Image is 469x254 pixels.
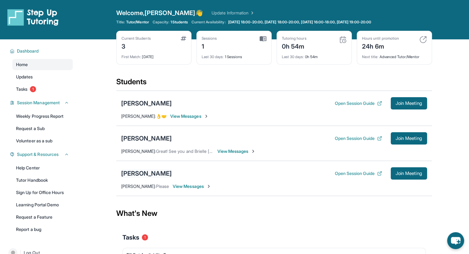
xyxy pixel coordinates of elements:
[228,20,371,25] span: [DATE] 18:00-20:00, [DATE] 18:00-20:00, [DATE] 16:00-18:00, [DATE] 19:00-20:00
[121,149,156,154] span: [PERSON_NAME] :
[14,151,69,157] button: Support & Resources
[202,36,217,41] div: Sessions
[121,51,186,59] div: [DATE]
[121,99,172,108] div: [PERSON_NAME]
[12,162,73,173] a: Help Center
[419,36,427,43] img: card
[206,184,211,189] img: Chevron-Right
[12,123,73,134] a: Request a Sub
[12,224,73,235] a: Report a bug
[339,36,347,43] img: card
[227,20,372,25] a: [DATE] 18:00-20:00, [DATE] 18:00-20:00, [DATE] 16:00-18:00, [DATE] 19:00-20:00
[121,54,141,59] span: First Match :
[282,41,306,51] div: 0h 54m
[142,234,148,240] span: 1
[126,20,149,25] span: Tutor/Mentor
[171,20,188,25] span: 1 Students
[17,48,39,54] span: Dashboard
[12,175,73,186] a: Tutor Handbook
[16,62,28,68] span: Home
[217,148,256,154] span: View Messages
[17,100,60,106] span: Session Management
[153,20,170,25] span: Capacity:
[12,84,73,95] a: Tasks1
[202,51,266,59] div: 1 Sessions
[121,36,151,41] div: Current Students
[202,41,217,51] div: 1
[391,132,427,145] button: Join Meeting
[7,9,59,26] img: logo
[212,10,255,16] a: Update Information
[362,41,399,51] div: 24h 6m
[249,10,255,16] img: Chevron Right
[156,149,222,154] span: Great! See you and Brielle [DATE]!
[12,199,73,210] a: Learning Portal Demo
[335,135,382,141] button: Open Session Guide
[12,111,73,122] a: Weekly Progress Report
[14,48,69,54] button: Dashboard
[14,100,69,106] button: Session Management
[362,54,379,59] span: Next title :
[116,9,203,17] span: Welcome, [PERSON_NAME] 👋
[260,36,266,42] img: card
[121,134,172,143] div: [PERSON_NAME]
[12,71,73,82] a: Updates
[116,200,432,227] div: What's New
[12,59,73,70] a: Home
[121,184,156,189] span: [PERSON_NAME] :
[204,114,209,119] img: Chevron-Right
[173,183,211,189] span: View Messages
[335,100,382,106] button: Open Session Guide
[12,187,73,198] a: Sign Up for Office Hours
[282,54,304,59] span: Last 30 days :
[335,170,382,177] button: Open Session Guide
[396,137,422,140] span: Join Meeting
[282,51,347,59] div: 0h 54m
[121,169,172,178] div: [PERSON_NAME]
[16,86,27,92] span: Tasks
[16,74,33,80] span: Updates
[30,86,36,92] span: 1
[391,167,427,180] button: Join Meeting
[282,36,306,41] div: Tutoring hours
[121,113,156,119] span: [PERSON_NAME] :
[251,149,256,154] img: Chevron-Right
[116,77,432,90] div: Students
[181,36,186,41] img: card
[362,51,427,59] div: Advanced Tutor/Mentor
[12,135,73,146] a: Volunteer as a sub
[202,54,224,59] span: Last 30 days :
[116,20,125,25] span: Title:
[17,151,59,157] span: Support & Resources
[170,113,209,119] span: View Messages
[391,97,427,109] button: Join Meeting
[156,184,169,189] span: Please
[156,113,167,119] span: 👌🤝
[396,101,422,105] span: Join Meeting
[122,233,139,242] span: Tasks
[362,36,399,41] div: Hours until promotion
[447,232,464,249] button: chat-button
[396,172,422,175] span: Join Meeting
[121,41,151,51] div: 3
[12,212,73,223] a: Request a Feature
[191,20,225,25] span: Current Availability:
